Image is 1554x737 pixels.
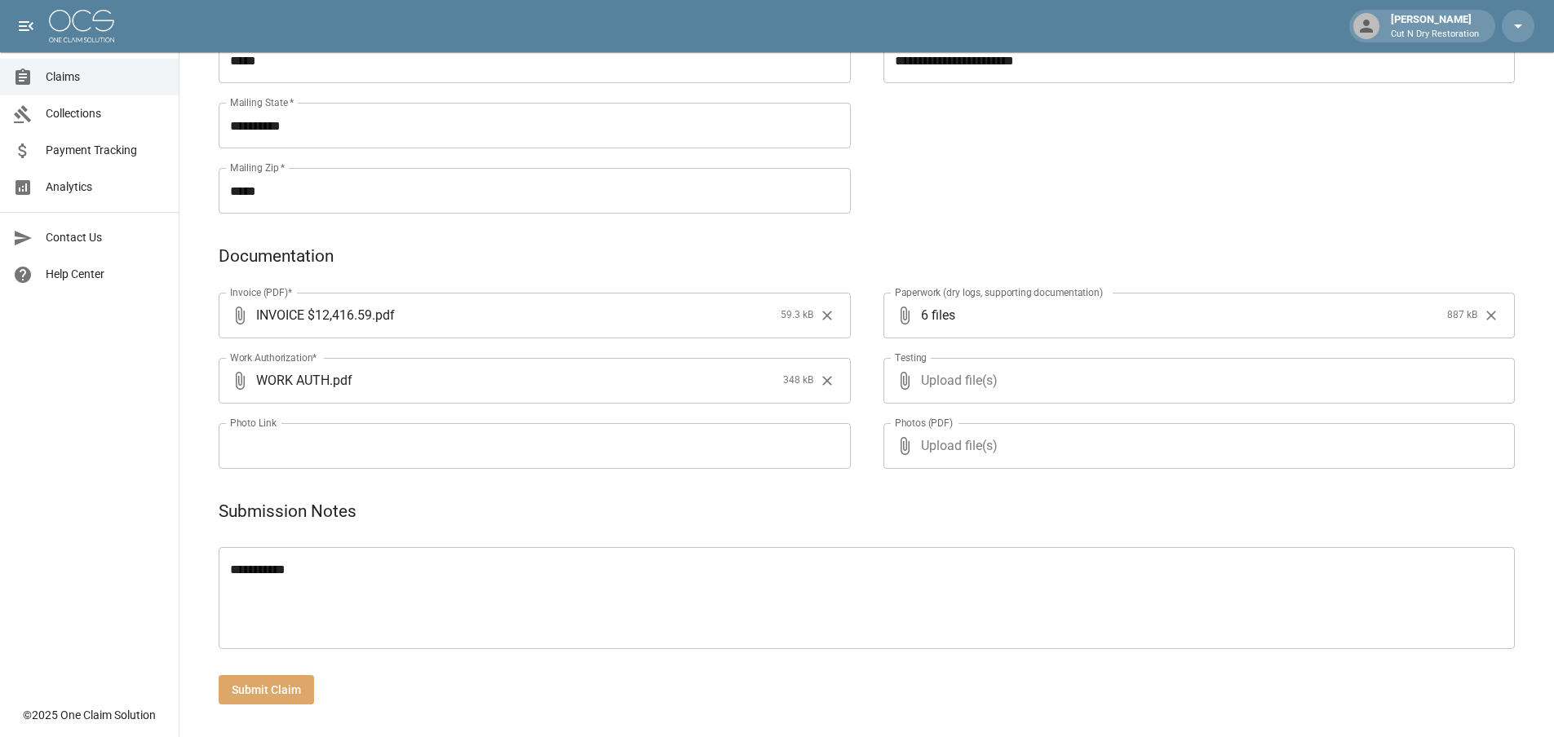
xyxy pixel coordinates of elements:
div: © 2025 One Claim Solution [23,707,156,723]
button: Clear [815,303,839,328]
span: Collections [46,105,166,122]
label: Paperwork (dry logs, supporting documentation) [895,285,1103,299]
span: Contact Us [46,229,166,246]
label: Testing [895,351,927,364]
label: Work Authorization* [230,351,317,364]
span: Claims [46,68,166,86]
label: Mailing Zip [230,161,286,174]
span: 348 kB [783,373,813,389]
span: 59.3 kB [781,307,813,324]
span: 887 kB [1447,307,1477,324]
span: Upload file(s) [921,423,1472,469]
button: Submit Claim [219,675,314,705]
button: Clear [815,368,839,393]
label: Invoice (PDF)* [230,285,293,299]
span: . pdf [372,306,395,324]
span: INVOICE $12,416.59 [256,306,372,324]
button: open drawer [10,10,42,42]
label: Mailing State [230,95,294,109]
div: [PERSON_NAME] [1384,11,1485,41]
span: Help Center [46,266,166,283]
span: . pdf [330,371,352,390]
button: Clear [1479,303,1503,328]
span: Analytics [46,179,166,196]
label: Photo Link [230,416,277,430]
img: ocs-logo-white-transparent.png [49,10,114,42]
span: WORK AUTH [256,371,330,390]
label: Photos (PDF) [895,416,953,430]
span: Upload file(s) [921,358,1472,404]
span: 6 files [921,293,1441,338]
p: Cut N Dry Restoration [1391,28,1479,42]
span: Payment Tracking [46,142,166,159]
